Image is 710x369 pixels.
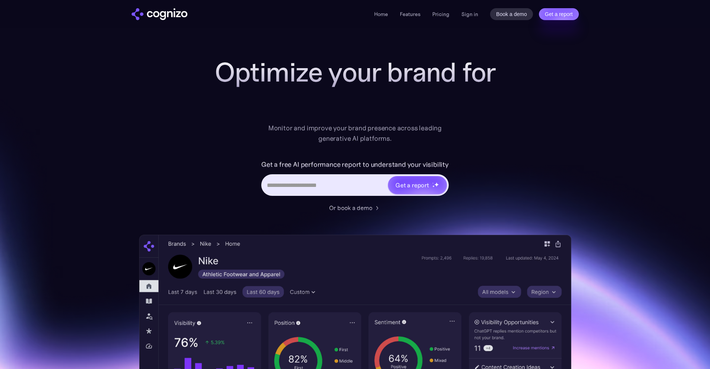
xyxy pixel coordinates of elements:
[329,203,381,212] a: Or book a demo
[264,123,447,144] div: Monitor and improve your brand presence across leading generative AI platforms.
[461,10,478,19] a: Sign in
[432,185,435,188] img: star
[132,8,187,20] img: cognizo logo
[132,8,187,20] a: home
[432,11,449,18] a: Pricing
[434,182,439,187] img: star
[539,8,579,20] a: Get a report
[490,8,533,20] a: Book a demo
[432,182,433,184] img: star
[374,11,388,18] a: Home
[387,175,448,195] a: Get a reportstarstarstar
[400,11,420,18] a: Features
[261,159,449,200] form: Hero URL Input Form
[206,57,504,87] h1: Optimize your brand for
[261,159,449,171] label: Get a free AI performance report to understand your visibility
[395,181,429,190] div: Get a report
[329,203,372,212] div: Or book a demo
